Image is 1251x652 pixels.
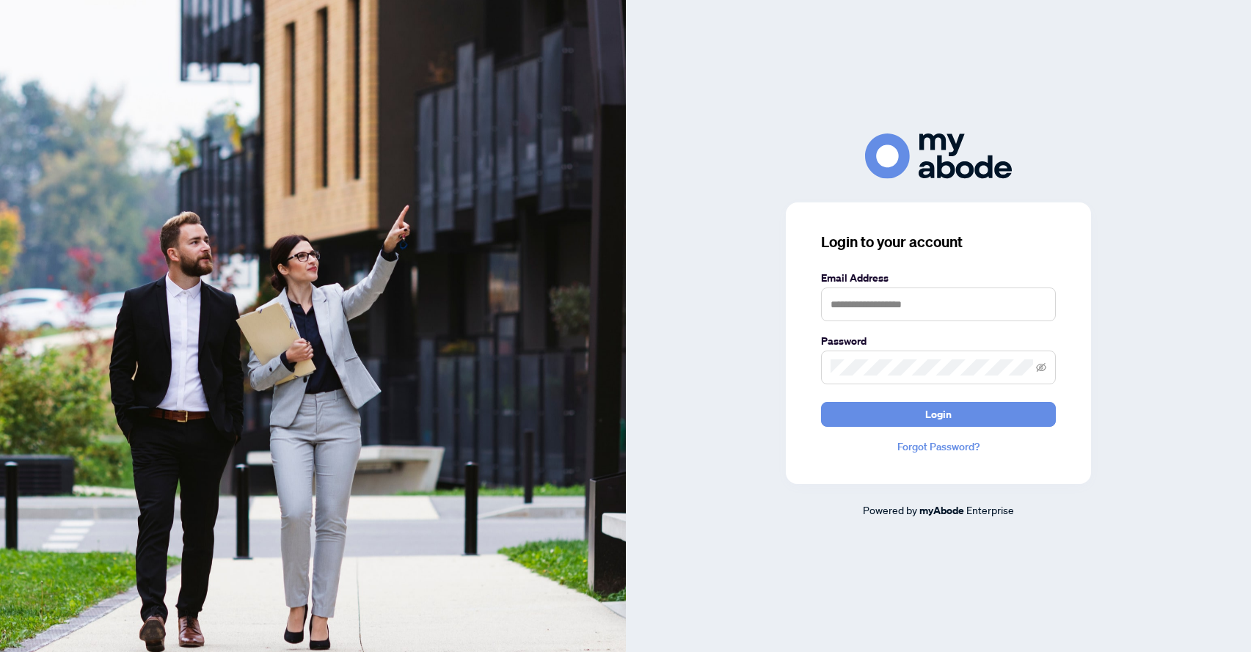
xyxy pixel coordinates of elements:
a: Forgot Password? [821,439,1056,455]
a: myAbode [919,502,964,519]
span: Enterprise [966,503,1014,516]
span: eye-invisible [1036,362,1046,373]
span: Powered by [863,503,917,516]
h3: Login to your account [821,232,1056,252]
img: ma-logo [865,133,1012,178]
label: Password [821,333,1056,349]
span: Login [925,403,952,426]
label: Email Address [821,270,1056,286]
button: Login [821,402,1056,427]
